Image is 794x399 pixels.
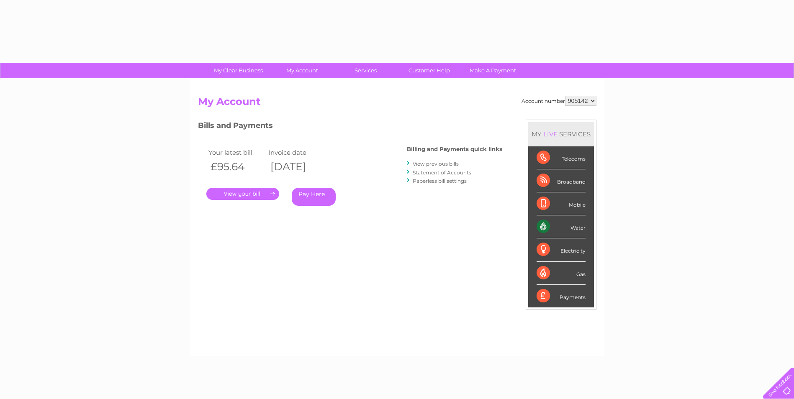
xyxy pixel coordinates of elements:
[206,188,279,200] a: .
[267,63,337,78] a: My Account
[542,130,559,138] div: LIVE
[198,120,502,134] h3: Bills and Payments
[292,188,336,206] a: Pay Here
[407,146,502,152] h4: Billing and Payments quick links
[537,146,586,169] div: Telecoms
[537,169,586,192] div: Broadband
[522,96,596,106] div: Account number
[458,63,527,78] a: Make A Payment
[537,192,586,215] div: Mobile
[413,178,467,184] a: Paperless bill settings
[413,161,459,167] a: View previous bills
[537,238,586,261] div: Electricity
[537,215,586,238] div: Water
[198,96,596,112] h2: My Account
[537,262,586,285] div: Gas
[206,147,267,158] td: Your latest bill
[395,63,464,78] a: Customer Help
[537,285,586,307] div: Payments
[331,63,400,78] a: Services
[413,169,471,176] a: Statement of Accounts
[528,122,594,146] div: MY SERVICES
[266,158,326,175] th: [DATE]
[266,147,326,158] td: Invoice date
[204,63,273,78] a: My Clear Business
[206,158,267,175] th: £95.64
